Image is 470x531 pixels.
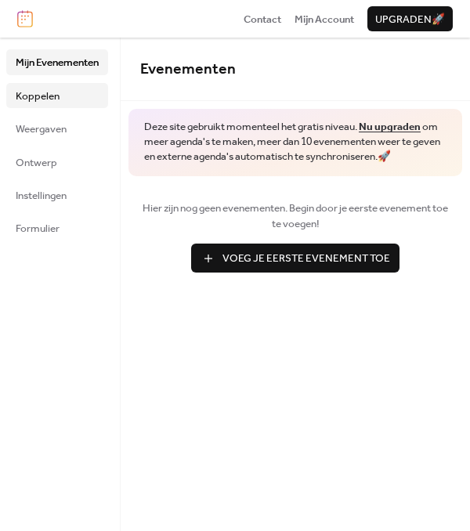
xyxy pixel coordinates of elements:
[16,188,67,204] span: Instellingen
[16,121,67,137] span: Weergaven
[222,251,390,266] span: Voeg Je Eerste Evenement Toe
[295,12,354,27] span: Mijn Account
[6,49,108,74] a: Mijn Evenementen
[375,12,445,27] span: Upgraden 🚀
[144,120,446,164] span: Deze site gebruikt momenteel het gratis niveau. om meer agenda's te maken, meer dan 10 evenemente...
[16,221,60,237] span: Formulier
[6,116,108,141] a: Weergaven
[16,55,99,70] span: Mijn Evenementen
[17,10,33,27] img: logo
[191,244,399,272] button: Voeg Je Eerste Evenement Toe
[140,244,450,272] a: Voeg Je Eerste Evenement Toe
[6,215,108,240] a: Formulier
[6,83,108,108] a: Koppelen
[359,117,421,137] a: Nu upgraden
[6,182,108,208] a: Instellingen
[244,11,281,27] a: Contact
[140,55,236,84] span: Evenementen
[140,200,450,233] span: Hier zijn nog geen evenementen. Begin door je eerste evenement toe te voegen!
[6,150,108,175] a: Ontwerp
[367,6,453,31] button: Upgraden🚀
[16,88,60,104] span: Koppelen
[295,11,354,27] a: Mijn Account
[244,12,281,27] span: Contact
[16,155,57,171] span: Ontwerp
